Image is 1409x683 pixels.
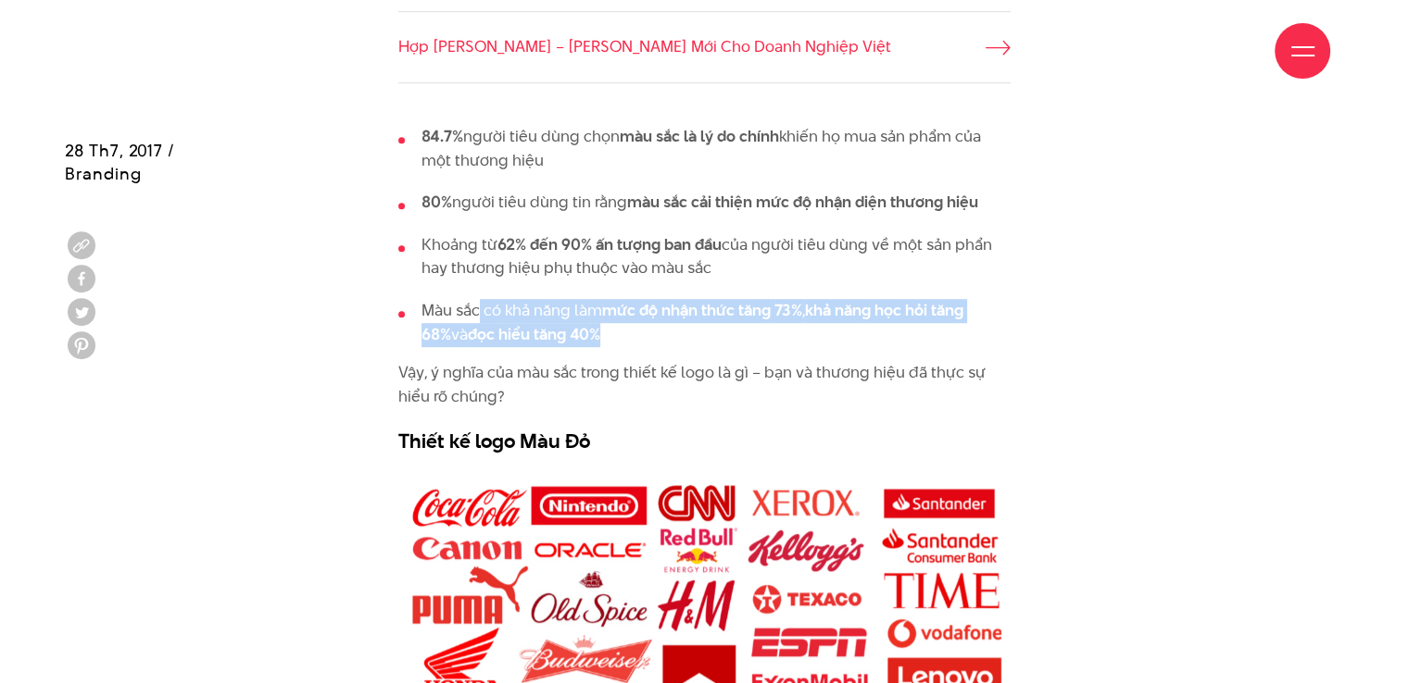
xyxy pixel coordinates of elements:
strong: Thiết kế logo Màu Đỏ [398,427,590,454]
p: Vậy, ý nghĩa của màu sắc trong thiết kế logo là gì – bạn và thương hiệu đã thực sự hiểu rõ chúng? [398,361,1011,408]
strong: màu sắc là lý do chính [620,125,779,147]
li: người tiêu dùng tin rằng [398,191,1011,215]
li: Màu sắc có khả năng làm , và [398,299,1011,346]
strong: đọc hiểu tăng 40% [468,323,600,345]
strong: mức độ nhận thức tăng [602,299,771,321]
li: người tiêu dùng chọn khiến họ mua sản phẩm của một thương hiệu [398,125,1011,172]
strong: 73% [774,299,802,321]
strong: 80% [421,191,452,213]
span: 28 Th7, 2017 / Branding [65,139,175,185]
strong: 62% đến 90% [497,233,592,255]
strong: khả năng học hỏi tăng 68% [421,299,963,345]
strong: 84.7% [421,125,463,147]
li: Khoảng từ của người tiêu dùng về một sản phẩn hay thương hiệu phụ thuộc vào màu sắc [398,233,1011,280]
strong: màu sắc cải thiện mức độ nhận diện thương hiệu [627,191,978,213]
strong: ấn tượng ban đầu [596,233,722,255]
